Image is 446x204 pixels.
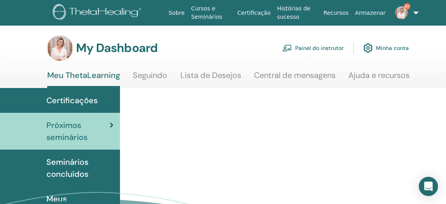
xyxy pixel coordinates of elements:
[53,4,144,22] img: logo.png
[188,1,234,24] a: Cursos e Seminários
[282,44,292,52] img: chalkboard-teacher.svg
[47,70,120,88] a: Meu ThetaLearning
[46,119,110,143] span: Próximos seminários
[404,3,410,10] span: 9+
[282,39,344,57] a: Painel do instrutor
[363,41,373,55] img: cog.svg
[395,6,408,19] img: default.jpg
[47,35,73,61] img: default.jpg
[254,70,336,86] a: Central de mensagens
[133,70,167,86] a: Seguindo
[46,156,114,180] span: Seminários concluídos
[352,6,389,20] a: Armazenar
[234,6,274,20] a: Certificação
[180,70,241,86] a: Lista de Desejos
[46,94,98,106] span: Certificações
[363,39,409,57] a: Minha conta
[348,70,410,86] a: Ajuda e recursos
[165,6,188,20] a: Sobre
[274,1,320,24] a: Histórias de sucesso
[419,177,438,196] div: Open Intercom Messenger
[76,41,158,55] h3: My Dashboard
[320,6,352,20] a: Recursos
